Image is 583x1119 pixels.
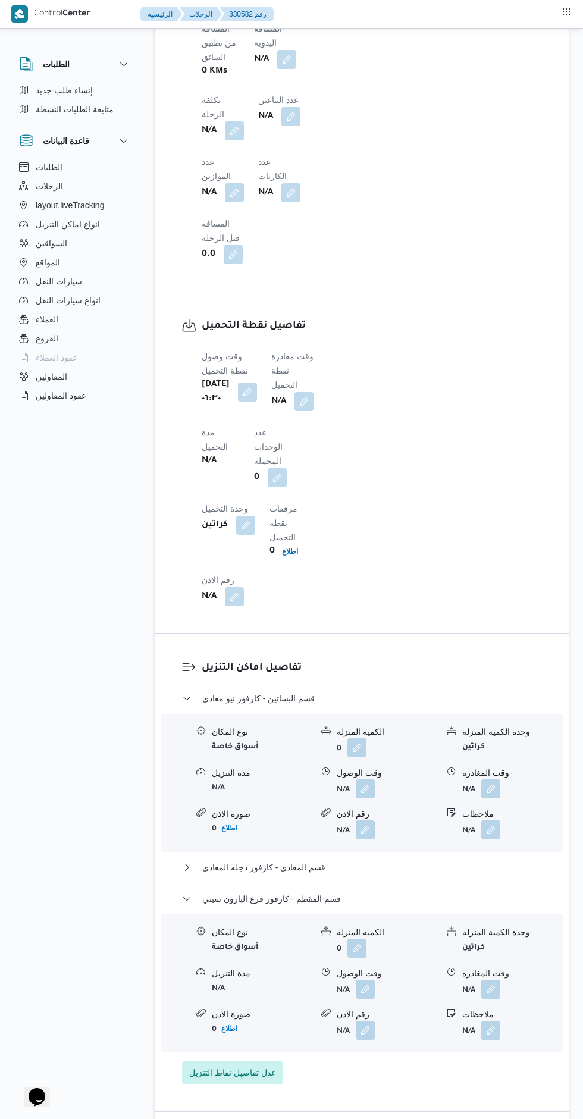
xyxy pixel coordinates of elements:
b: N/A [337,827,350,835]
b: N/A [212,985,225,993]
button: المواقع [14,253,136,272]
span: عدد الكارتات [258,157,287,181]
b: N/A [462,1027,475,1036]
span: عدل تفاصيل نقاط التنزيل [189,1065,276,1080]
div: صورة الاذن [212,808,312,820]
span: إنشاء طلب جديد [36,83,93,98]
b: 0 KMs [202,64,227,79]
div: مدة التنزيل [212,767,312,779]
button: اطلاع [217,1021,242,1036]
button: عدل تفاصيل نقاط التنزيل [182,1061,283,1084]
div: قسم البساتين - كارفور نيو معادي [161,714,563,851]
b: N/A [258,109,273,124]
b: 0.0 [202,247,215,262]
h3: تفاصيل اماكن التنزيل [202,660,542,676]
button: اطلاع [277,544,303,559]
span: مرفقات نقطة التحميل [269,504,297,542]
div: رقم الاذن [337,808,437,820]
b: أسواق خاصة [212,743,258,751]
div: وحدة الكمية المنزله [462,726,562,738]
div: وقت المغادره [462,967,562,980]
span: وقت وصول نفطة التحميل [202,352,248,375]
span: عدد الموازين [202,157,231,181]
button: قسم المقطم - كارفور فرع البارون سيتي [182,892,542,906]
button: قسم المعادي - كارفور دجله المعادي [182,860,542,874]
b: N/A [462,786,475,794]
div: وقت المغادره [462,767,562,779]
button: الفروع [14,329,136,348]
div: الكميه المنزله [337,726,437,738]
button: العملاء [14,310,136,329]
span: عقود العملاء [36,350,77,365]
button: انواع اماكن التنزيل [14,215,136,234]
button: عقود العملاء [14,348,136,367]
span: اجهزة التليفون [36,408,85,422]
span: السواقين [36,236,67,250]
span: قسم المقطم - كارفور فرع البارون سيتي [202,892,341,906]
iframe: chat widget [12,1071,50,1107]
b: 0 [337,945,341,954]
span: قسم البساتين - كارفور نيو معادي [202,691,315,706]
b: كراتين [462,743,485,751]
b: كراتين [462,944,485,952]
button: اطلاع [217,821,242,835]
button: قاعدة البيانات [19,134,131,148]
b: N/A [258,186,273,200]
button: layout.liveTracking [14,196,136,215]
span: المسافه فبل الرحله [202,219,240,243]
b: N/A [202,590,217,604]
span: الطلبات [36,160,62,174]
div: وحدة الكمية المنزله [462,926,562,939]
span: وقت مغادرة نقطة التحميل [271,352,314,390]
h3: تفاصيل نقطة التحميل [202,318,345,334]
button: الرحلات [14,177,136,196]
span: وحدة التحميل [202,504,248,513]
span: انواع اماكن التنزيل [36,217,100,231]
span: المسافه من تطبيق السائق [202,24,236,62]
b: أسواق خاصة [212,944,258,952]
span: عدد التباعين [258,95,299,105]
button: سيارات النقل [14,272,136,291]
button: الرئيسيه [140,7,182,21]
button: 330582 رقم [220,7,274,21]
b: 0 [337,745,341,753]
b: N/A [337,786,350,794]
b: اطلاع [221,1024,237,1033]
span: العملاء [36,312,58,327]
button: انواع سيارات النقل [14,291,136,310]
button: الرحلات [180,7,222,21]
b: N/A [202,454,217,468]
b: N/A [337,986,350,995]
button: الطلبات [14,158,136,177]
span: متابعة الطلبات النشطة [36,102,114,117]
span: تكلفة الرحلة [202,95,224,119]
span: سيارات النقل [36,274,82,289]
button: السواقين [14,234,136,253]
div: نوع المكان [212,726,312,738]
button: إنشاء طلب جديد [14,81,136,100]
div: مدة التنزيل [212,967,312,980]
span: المقاولين [36,369,67,384]
b: 0 [269,544,275,559]
b: N/A [202,186,217,200]
b: N/A [462,827,475,835]
b: Center [62,10,90,19]
div: ملاحظات [462,1008,562,1021]
button: متابعة الطلبات النشطة [14,100,136,119]
img: X8yXhbKr1z7QwAAAABJRU5ErkJggg== [11,5,28,23]
b: 0 [254,471,259,485]
div: رقم الاذن [337,1008,437,1021]
div: ملاحظات [462,808,562,820]
b: N/A [462,986,475,995]
span: رقم الاذن [202,575,234,585]
b: N/A [202,124,217,138]
h3: الطلبات [43,57,70,71]
b: اطلاع [221,824,237,832]
span: عدد الوحدات المحمله [254,428,283,466]
span: مدة التحميل [202,428,228,452]
button: قسم البساتين - كارفور نيو معادي [182,691,542,706]
div: قاعدة البيانات [10,158,140,415]
b: [DATE] ٠٦:٣٠ [202,378,230,406]
div: نوع المكان [212,926,312,939]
